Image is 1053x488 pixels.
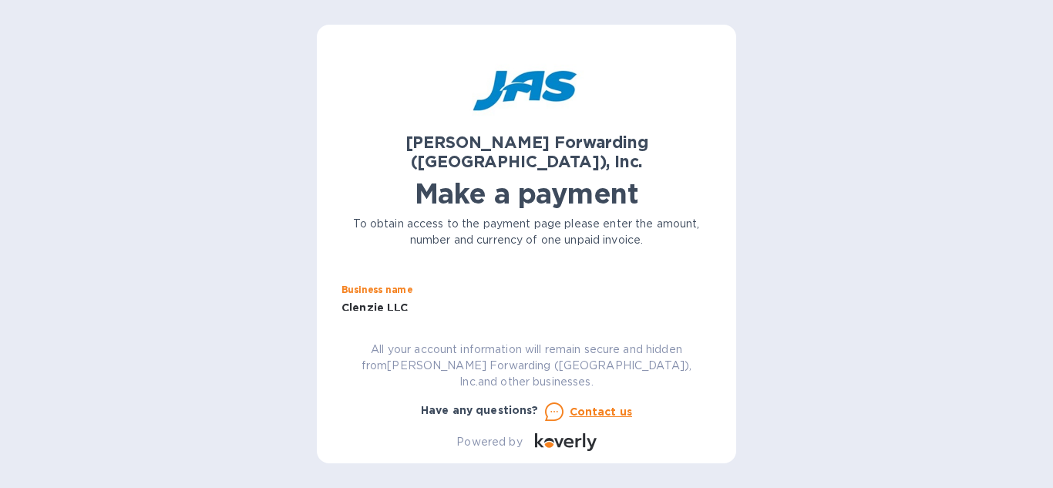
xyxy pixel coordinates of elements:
[341,285,412,294] label: Business name
[570,406,633,418] u: Contact us
[405,133,648,171] b: [PERSON_NAME] Forwarding ([GEOGRAPHIC_DATA]), Inc.
[421,404,539,416] b: Have any questions?
[456,434,522,450] p: Powered by
[341,177,712,210] h1: Make a payment
[341,342,712,390] p: All your account information will remain secure and hidden from [PERSON_NAME] Forwarding ([GEOGRA...
[341,216,712,248] p: To obtain access to the payment page please enter the amount, number and currency of one unpaid i...
[341,297,712,320] input: Enter business name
